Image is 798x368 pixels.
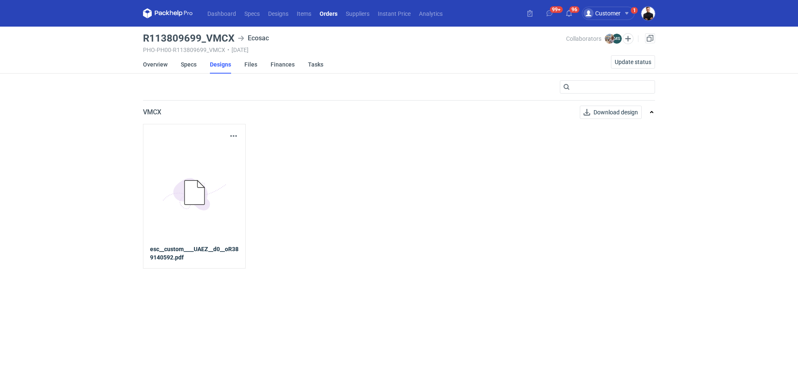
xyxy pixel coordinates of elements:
span: • [227,47,229,53]
div: Customer [584,8,621,18]
button: Edit collaborators [623,33,633,44]
img: Tomasz Kubiak [641,7,655,20]
a: Specs [240,8,264,18]
a: Analytics [415,8,447,18]
a: Suppliers [342,8,374,18]
a: Finances [271,55,295,74]
button: 99+ [543,7,556,20]
a: esc__custom____UAEZ__d0__oR389140592.pdf [150,245,239,262]
strong: esc__custom____UAEZ__d0__oR389140592.pdf [150,246,239,261]
a: Instant Price [374,8,415,18]
button: Download design [580,106,642,119]
svg: Packhelp Pro [143,8,193,18]
figcaption: MS [612,34,622,44]
a: Designs [210,55,231,74]
a: Items [293,8,315,18]
div: Ecosac [238,33,269,43]
a: Orders [315,8,342,18]
a: Dashboard [203,8,240,18]
span: Download design [594,109,638,115]
a: Duplicate [645,33,655,43]
button: Actions [229,131,239,141]
a: Designs [264,8,293,18]
div: 1 [633,7,636,13]
a: Tasks [308,55,323,74]
h3: R113809699_VMCX [143,33,234,43]
a: Specs [181,55,197,74]
span: Collaborators [566,35,601,42]
a: Overview [143,55,167,74]
a: Files [244,55,257,74]
p: VMCX [143,107,161,117]
img: Michał Palasek [605,34,615,44]
button: 96 [562,7,576,20]
button: Update status [611,55,655,69]
span: Update status [615,59,651,65]
div: PHO-PH00-R113809699_VMCX [DATE] [143,47,566,53]
button: Customer1 [582,7,641,20]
